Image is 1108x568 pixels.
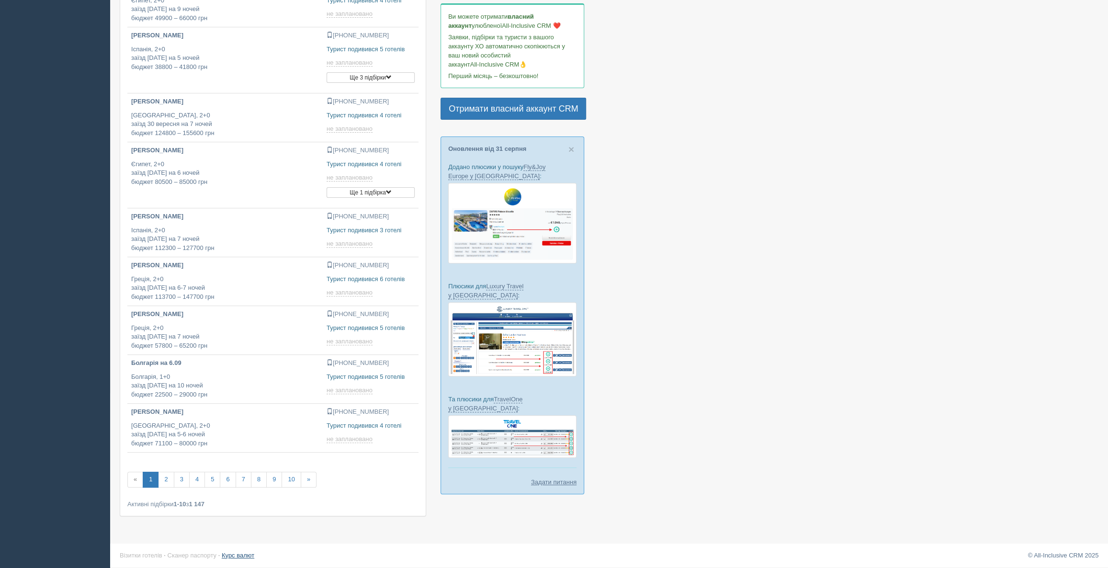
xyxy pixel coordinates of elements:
[220,472,236,488] a: 6
[131,421,319,448] p: [GEOGRAPHIC_DATA], 2+0 заїзд [DATE] на 5-6 ночей бюджет 71100 – 80000 грн
[127,257,323,306] a: [PERSON_NAME] Греція, 2+0заїзд [DATE] на 6-7 ночейбюджет 113700 – 147700 грн
[131,324,319,351] p: Греція, 2+0 заїзд [DATE] на 7 ночей бюджет 57800 – 65200 грн
[131,408,319,417] p: [PERSON_NAME]
[448,283,523,299] a: Luxury Travel у [GEOGRAPHIC_DATA]
[327,435,374,443] a: не заплановано
[327,275,415,284] p: Турист подивився 6 готелів
[168,552,216,559] a: Сканер паспорту
[327,324,415,333] p: Турист подивився 5 готелів
[173,500,186,508] b: 1-10
[131,45,319,72] p: Іспанія, 2+0 заїзд [DATE] на 5 ночей бюджет 38800 – 41800 грн
[448,33,577,69] p: Заявки, підбірки та туристи з вашого аккаунту ХО автоматично скопіюються у ваш новий особистий ак...
[327,59,373,67] span: не заплановано
[327,212,415,221] p: [PHONE_NUMBER]
[131,97,319,106] p: [PERSON_NAME]
[327,97,415,106] p: [PHONE_NUMBER]
[236,472,251,488] a: 7
[448,162,577,181] p: Додано плюсики у пошуку :
[158,472,174,488] a: 2
[327,45,415,54] p: Турист подивився 5 готелів
[327,310,415,319] p: [PHONE_NUMBER]
[189,472,205,488] a: 4
[327,289,373,296] span: не заплановано
[327,72,415,83] button: Ще 3 підбірки
[127,355,323,403] a: Болгарія на 6.09 Болгарія, 1+0заїзд [DATE] на 10 ночейбюджет 22500 – 29000 грн
[131,373,319,399] p: Болгарія, 1+0 заїзд [DATE] на 10 ночей бюджет 22500 – 29000 грн
[327,111,415,120] p: Турист подивився 4 готелі
[448,282,577,300] p: Плюсики для :
[127,208,323,257] a: [PERSON_NAME] Іспанія, 2+0заїзд [DATE] на 7 ночейбюджет 112300 – 127700 грн
[1028,552,1098,559] a: © All-Inclusive CRM 2025
[189,500,204,508] b: 1 147
[531,477,577,487] a: Задати питання
[266,472,282,488] a: 9
[222,552,254,559] a: Курс валют
[131,226,319,253] p: Іспанія, 2+0 заїзд [DATE] на 7 ночей бюджет 112300 – 127700 грн
[327,386,374,394] a: не заплановано
[448,13,534,29] b: власний аккаунт
[470,61,527,68] span: All-Inclusive CRM👌
[327,125,373,133] span: не заплановано
[131,160,319,187] p: Єгипет, 2+0 заїзд [DATE] на 6 ночей бюджет 80500 – 85000 грн
[327,59,374,67] a: не заплановано
[327,338,374,345] a: не заплановано
[327,10,374,18] a: не заплановано
[131,111,319,138] p: [GEOGRAPHIC_DATA], 2+0 заїзд 30 вересня на 7 ночей бюджет 124800 – 155600 грн
[327,240,374,248] a: не заплановано
[327,408,415,417] p: [PHONE_NUMBER]
[282,472,301,488] a: 10
[131,310,319,319] p: [PERSON_NAME]
[327,31,415,40] p: [PHONE_NUMBER]
[131,212,319,221] p: [PERSON_NAME]
[327,373,415,382] p: Турист подивився 5 готелів
[127,93,323,142] a: [PERSON_NAME] [GEOGRAPHIC_DATA], 2+0заїзд 30 вересня на 7 ночейбюджет 124800 – 155600 грн
[327,226,415,235] p: Турист подивився 3 готелі
[327,125,374,133] a: не заплановано
[448,145,526,152] a: Оновлення від 31 серпня
[127,142,323,208] a: [PERSON_NAME] Єгипет, 2+0заїзд [DATE] на 6 ночейбюджет 80500 – 85000 грн
[448,71,577,80] p: Перший місяць – безкоштовно!
[327,160,415,169] p: Турист подивився 4 готелі
[127,27,323,93] a: [PERSON_NAME] Іспанія, 2+0заїзд [DATE] на 5 ночейбюджет 38800 – 41800 грн
[127,404,323,452] a: [PERSON_NAME] [GEOGRAPHIC_DATA], 2+0заїзд [DATE] на 5-6 ночейбюджет 71100 – 80000 грн
[143,472,158,488] a: 1
[327,261,415,270] p: [PHONE_NUMBER]
[448,396,522,412] a: TravelOne у [GEOGRAPHIC_DATA]
[174,472,190,488] a: 3
[127,500,418,509] div: Активні підбірки з
[327,146,415,155] p: [PHONE_NUMBER]
[131,275,319,302] p: Греція, 2+0 заїзд [DATE] на 6-7 ночей бюджет 113700 – 147700 грн
[120,552,162,559] a: Візитки готелів
[301,472,317,488] a: »
[327,10,373,18] span: не заплановано
[568,144,574,154] button: Close
[448,163,545,180] a: Fly&Joy Europe у [GEOGRAPHIC_DATA]
[131,359,319,368] p: Болгарія на 6.09
[568,144,574,155] span: ×
[327,240,373,248] span: не заплановано
[131,31,319,40] p: [PERSON_NAME]
[448,302,577,376] img: luxury-travel-%D0%BF%D0%BE%D0%B4%D0%B1%D0%BE%D1%80%D0%BA%D0%B0-%D1%81%D1%80%D0%BC-%D0%B4%D0%BB%D1...
[204,472,220,488] a: 5
[448,183,577,263] img: fly-joy-de-proposal-crm-for-travel-agency.png
[441,98,586,120] a: Отримати власний аккаунт CRM
[127,472,143,488] span: «
[327,187,415,198] button: Ще 1 підбірка
[327,421,415,431] p: Турист подивився 4 готелі
[218,552,220,559] span: ·
[127,306,323,354] a: [PERSON_NAME] Греція, 2+0заїзд [DATE] на 7 ночейбюджет 57800 – 65200 грн
[251,472,267,488] a: 8
[448,415,577,458] img: travel-one-%D0%BF%D1%96%D0%B4%D0%B1%D1%96%D1%80%D0%BA%D0%B0-%D1%81%D1%80%D0%BC-%D0%B4%D0%BB%D1%8F...
[327,289,374,296] a: не заплановано
[327,386,373,394] span: не заплановано
[131,261,319,270] p: [PERSON_NAME]
[448,395,577,413] p: Та плюсики для :
[327,174,374,182] a: не заплановано
[327,435,373,443] span: не заплановано
[327,359,415,368] p: [PHONE_NUMBER]
[327,174,373,182] span: не заплановано
[448,12,577,30] p: Ви можете отримати улюбленої
[327,338,373,345] span: не заплановано
[164,552,166,559] span: ·
[502,22,560,29] span: All-Inclusive CRM ❤️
